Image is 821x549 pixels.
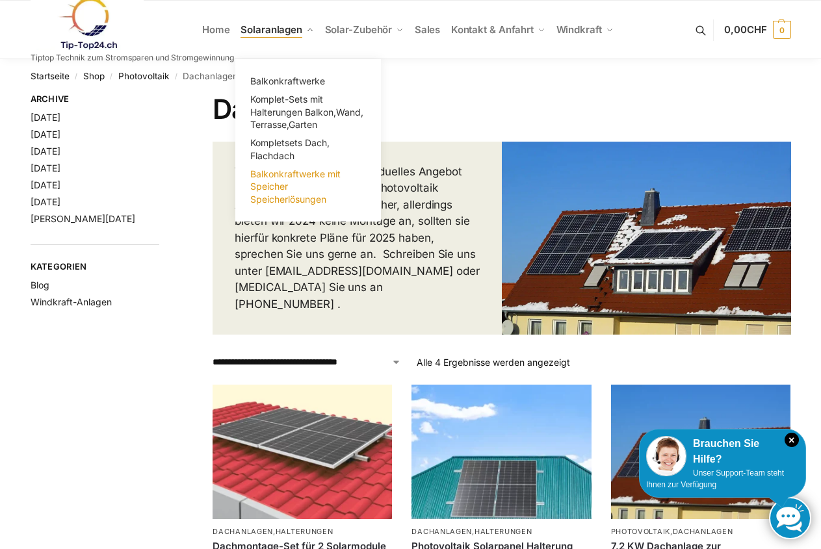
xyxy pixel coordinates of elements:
p: Wir erstellen Ihnen Ihr individuelles Angebot zum Tip TOP Preis für Ihre Photovoltaik Anlage, mit... [235,164,480,313]
span: Windkraft [556,23,602,36]
p: Tiptop Technik zum Stromsparen und Stromgewinnung [31,54,234,62]
span: Solar-Zubehör [325,23,393,36]
a: Kontakt & Anfahrt [445,1,551,59]
span: Balkonkraftwerke mit Speicher Speicherlösungen [250,168,341,205]
img: Halterung Solarpaneele Ziegeldach [213,385,392,519]
a: Dachanlagen [213,527,273,536]
span: Archive [31,93,160,106]
nav: Breadcrumb [31,59,791,93]
a: Balkonkraftwerke [243,72,373,90]
span: Balkonkraftwerke [250,75,325,86]
p: Alle 4 Ergebnisse werden angezeigt [417,355,570,369]
span: CHF [747,23,767,36]
span: Unser Support-Team steht Ihnen zur Verfügung [646,468,784,489]
a: Halterungen [276,527,333,536]
a: [DATE] [31,146,60,157]
span: Sales [415,23,441,36]
a: Balkonkraftwerke mit Speicher Speicherlösungen [243,165,373,209]
a: 0,00CHF 0 [724,10,790,49]
a: Shop [83,71,105,81]
a: Komplet-Sets mit Halterungen Balkon,Wand, Terrasse,Garten [243,90,373,134]
a: Dachanlagen [411,527,472,536]
span: / [169,71,183,82]
a: Photovoltaik [611,527,670,536]
img: Customer service [646,436,686,476]
span: Komplet-Sets mit Halterungen Balkon,Wand, Terrasse,Garten [250,94,363,130]
a: Windkraft-Anlagen [31,296,112,307]
button: Close filters [159,94,167,108]
img: Solar Dachanlage 6,5 KW [611,385,790,519]
i: Schließen [785,433,799,447]
a: [PERSON_NAME][DATE] [31,213,135,224]
a: Sales [409,1,445,59]
a: [DATE] [31,162,60,173]
a: Solar-Zubehör [319,1,409,59]
span: Kompletsets Dach, Flachdach [250,137,330,161]
img: Solar Dachanlage 6,5 KW [502,142,791,335]
a: Windkraft [551,1,619,59]
p: , [611,527,790,537]
h1: Dachanlagen [213,93,790,125]
span: 0,00 [724,23,766,36]
span: / [105,71,118,82]
span: Solaranlagen [241,23,302,36]
a: Startseite [31,71,70,81]
span: Kontakt & Anfahrt [451,23,534,36]
a: [DATE] [31,112,60,123]
a: Kompletsets Dach, Flachdach [243,134,373,165]
span: Kategorien [31,261,160,274]
a: Blog [31,279,49,290]
a: Halterungen [475,527,532,536]
a: Solaranlagen [235,1,319,59]
a: [DATE] [31,129,60,140]
a: [DATE] [31,196,60,207]
span: / [70,71,83,82]
img: Trapezdach Halterung [411,385,591,519]
p: , [213,527,392,537]
a: Photovoltaik [118,71,169,81]
div: Brauchen Sie Hilfe? [646,436,799,467]
span: 0 [773,21,791,39]
select: Shop-Reihenfolge [213,355,401,369]
p: , [411,527,591,537]
a: Dachanlagen [673,527,733,536]
a: [DATE] [31,179,60,190]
